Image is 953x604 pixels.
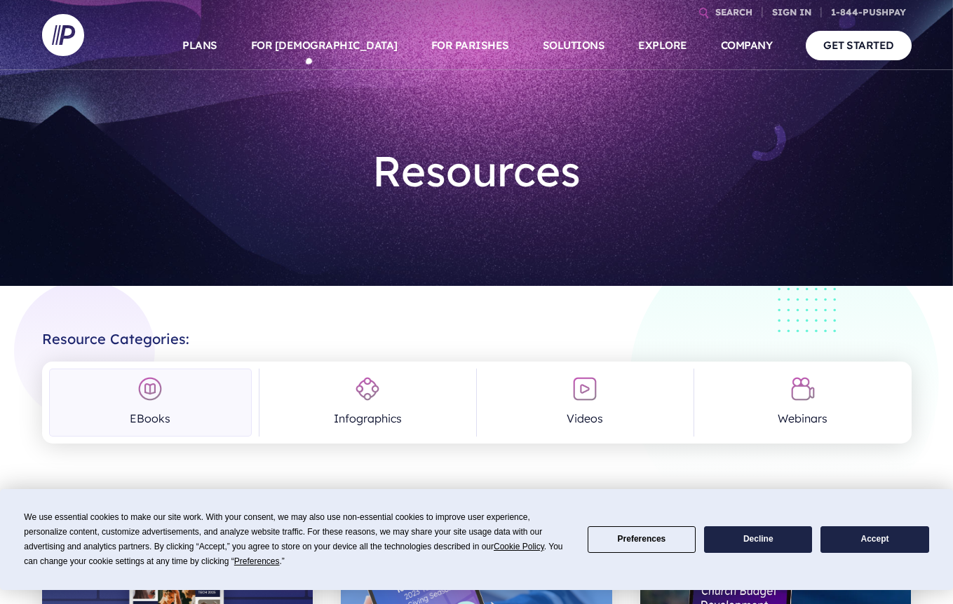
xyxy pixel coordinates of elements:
[355,376,380,401] img: Infographics Icon
[543,21,605,70] a: SOLUTIONS
[790,376,816,401] img: Webinars Icon
[271,135,683,207] h1: Resources
[484,369,687,437] a: Videos
[49,369,252,437] a: EBooks
[137,376,163,401] img: EBooks Icon
[704,526,812,554] button: Decline
[588,526,696,554] button: Preferences
[24,510,570,569] div: We use essential cookies to make our site work. With your consent, we may also use non-essential ...
[42,477,912,533] h2: EBooks
[701,369,904,437] a: Webinars
[266,369,469,437] a: Infographics
[251,21,398,70] a: FOR [DEMOGRAPHIC_DATA]
[234,556,280,566] span: Preferences
[431,21,509,70] a: FOR PARISHES
[42,320,912,348] h2: Resource Categories:
[494,542,544,551] span: Cookie Policy
[820,526,928,554] button: Accept
[572,376,597,401] img: Videos Icon
[638,21,687,70] a: EXPLORE
[182,21,217,70] a: PLANS
[721,21,773,70] a: COMPANY
[806,31,912,60] a: GET STARTED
